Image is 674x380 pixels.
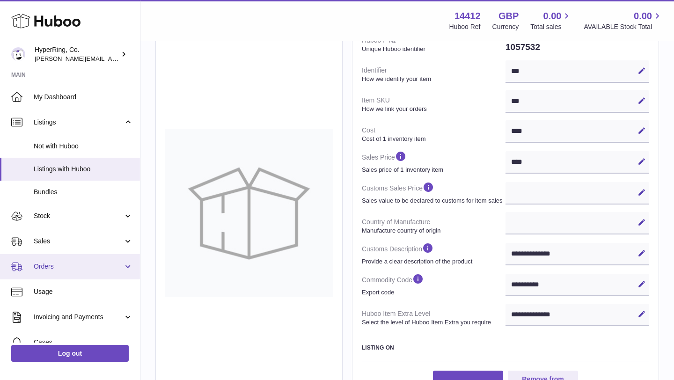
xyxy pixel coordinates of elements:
span: Listings [34,118,123,127]
strong: Unique Huboo identifier [362,45,503,53]
div: HyperRing, Co. [35,45,119,63]
span: My Dashboard [34,93,133,102]
div: Currency [492,22,519,31]
span: Usage [34,287,133,296]
strong: 14412 [454,10,481,22]
span: 0.00 [634,10,652,22]
strong: Cost of 1 inventory item [362,135,503,143]
dt: Commodity Code [362,269,505,300]
dt: Customs Sales Price [362,177,505,208]
dt: Cost [362,122,505,146]
strong: Provide a clear description of the product [362,257,503,266]
span: Stock [34,212,123,220]
span: Not with Huboo [34,142,133,151]
strong: Sales price of 1 inventory item [362,166,503,174]
strong: Sales value to be declared to customs for item sales [362,197,503,205]
strong: Select the level of Huboo Item Extra you require [362,318,503,327]
span: 0.00 [543,10,562,22]
img: no-photo-large.jpg [165,129,333,297]
h3: Listing On [362,344,649,351]
dt: Huboo P № [362,32,505,57]
span: Invoicing and Payments [34,313,123,322]
dd: 1057532 [505,37,649,57]
strong: How we identify your item [362,75,503,83]
span: Orders [34,262,123,271]
div: Huboo Ref [449,22,481,31]
span: Total sales [530,22,572,31]
dt: Huboo Item Extra Level [362,306,505,330]
span: Cases [34,338,133,347]
span: Sales [34,237,123,246]
dt: Sales Price [362,146,505,177]
dt: Country of Manufacture [362,214,505,238]
strong: Manufacture country of origin [362,227,503,235]
strong: How we link your orders [362,105,503,113]
a: 0.00 Total sales [530,10,572,31]
dt: Customs Description [362,238,505,269]
span: AVAILABLE Stock Total [584,22,663,31]
img: yoonil.choi@hyperring.co [11,47,25,61]
span: Listings with Huboo [34,165,133,174]
dt: Item SKU [362,92,505,117]
span: Bundles [34,188,133,197]
strong: GBP [498,10,519,22]
dt: Identifier [362,62,505,87]
span: [PERSON_NAME][EMAIL_ADDRESS][DOMAIN_NAME] [35,55,188,62]
strong: Export code [362,288,503,297]
a: 0.00 AVAILABLE Stock Total [584,10,663,31]
a: Log out [11,345,129,362]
